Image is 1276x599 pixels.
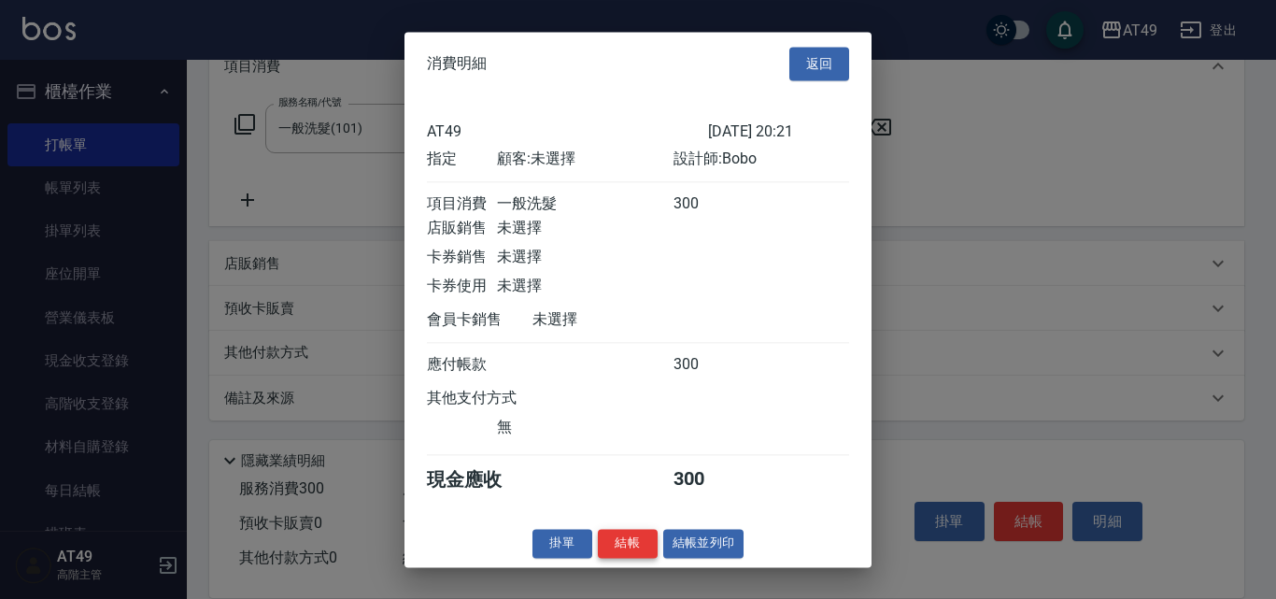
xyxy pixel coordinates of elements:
div: 未選擇 [497,277,673,296]
div: 項目消費 [427,194,497,214]
div: 未選擇 [497,248,673,267]
span: 消費明細 [427,54,487,73]
div: 300 [673,467,744,492]
div: 現金應收 [427,467,532,492]
div: 未選擇 [532,310,708,330]
div: 其他支付方式 [427,389,568,408]
div: 應付帳款 [427,355,497,375]
button: 返回 [789,47,849,81]
div: 會員卡銷售 [427,310,532,330]
div: 指定 [427,150,497,169]
div: [DATE] 20:21 [708,122,849,140]
div: 無 [497,418,673,437]
div: AT49 [427,122,708,140]
div: 設計師: Bobo [673,150,849,169]
div: 店販銷售 [427,219,497,238]
button: 掛單 [532,529,592,558]
div: 顧客: 未選擇 [497,150,673,169]
div: 300 [673,194,744,214]
div: 未選擇 [497,219,673,238]
div: 300 [673,355,744,375]
div: 一般洗髮 [497,194,673,214]
div: 卡券銷售 [427,248,497,267]
div: 卡券使用 [427,277,497,296]
button: 結帳並列印 [663,529,744,558]
button: 結帳 [598,529,658,558]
